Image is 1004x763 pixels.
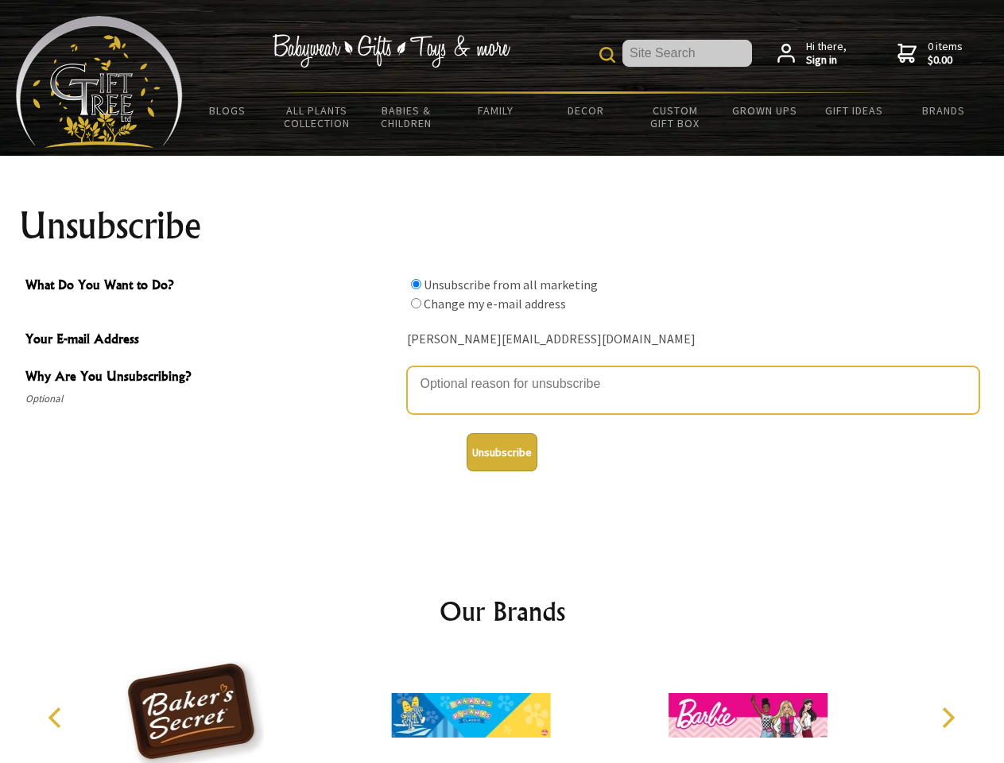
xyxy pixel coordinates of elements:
[19,207,986,245] h1: Unsubscribe
[362,94,452,140] a: Babies & Children
[424,277,598,292] label: Unsubscribe from all marketing
[777,40,847,68] a: Hi there,Sign in
[806,53,847,68] strong: Sign in
[424,296,566,312] label: Change my e-mail address
[25,275,399,298] span: What Do You Want to Do?
[407,366,979,414] textarea: Why Are You Unsubscribing?
[467,433,537,471] button: Unsubscribe
[272,34,510,68] img: Babywear - Gifts - Toys & more
[630,94,720,140] a: Custom Gift Box
[407,327,979,352] div: [PERSON_NAME][EMAIL_ADDRESS][DOMAIN_NAME]
[452,94,541,127] a: Family
[622,40,752,67] input: Site Search
[25,329,399,352] span: Your E-mail Address
[599,47,615,63] img: product search
[32,592,973,630] h2: Our Brands
[25,389,399,409] span: Optional
[273,94,362,140] a: All Plants Collection
[928,39,963,68] span: 0 items
[16,16,183,148] img: Babyware - Gifts - Toys and more...
[411,279,421,289] input: What Do You Want to Do?
[411,298,421,308] input: What Do You Want to Do?
[930,700,965,735] button: Next
[897,40,963,68] a: 0 items$0.00
[928,53,963,68] strong: $0.00
[809,94,899,127] a: Gift Ideas
[541,94,630,127] a: Decor
[806,40,847,68] span: Hi there,
[899,94,989,127] a: Brands
[719,94,809,127] a: Grown Ups
[183,94,273,127] a: BLOGS
[25,366,399,389] span: Why Are You Unsubscribing?
[40,700,75,735] button: Previous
